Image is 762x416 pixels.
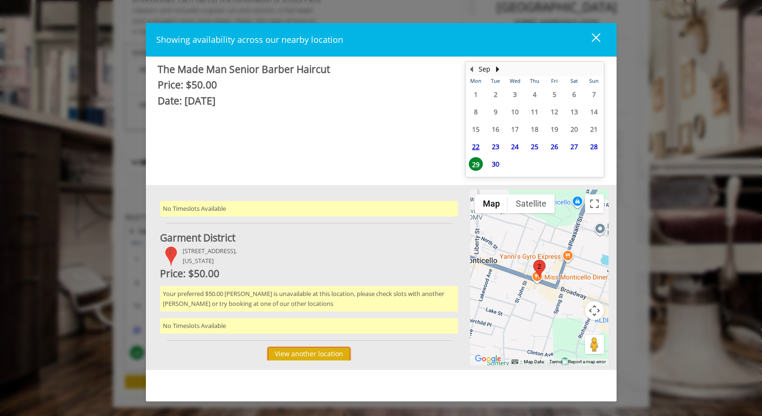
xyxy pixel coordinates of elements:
[486,155,505,173] td: Select day30
[585,194,604,213] button: Toggle fullscreen view
[475,194,508,213] button: Show street map
[489,157,503,171] span: 30
[508,194,554,213] button: Show satellite imagery
[525,138,545,155] td: Select day25
[505,76,525,86] th: Wed
[165,246,178,266] div: 2
[473,353,504,365] img: Google
[547,140,561,153] span: 26
[533,260,545,277] div: 2
[585,301,604,320] button: Map camera controls
[549,359,562,364] a: Terms (opens in new tab)
[158,62,451,78] div: The Made Man Senior Barber Haircut
[564,138,584,155] td: Select day27
[160,286,458,312] div: Your preferred $50.00 [PERSON_NAME] is unavailable at this location, please check slots with anot...
[160,230,458,246] div: Garment District
[466,155,486,173] td: Select day29
[568,359,606,364] a: Report a map error
[567,140,581,153] span: 27
[574,30,606,49] button: close dialog
[528,140,542,153] span: 25
[584,76,604,86] th: Sun
[466,138,486,155] td: Select day22
[469,157,483,171] span: 29
[479,64,490,74] button: Sep
[545,76,564,86] th: Fri
[505,138,525,155] td: Select day24
[581,32,600,47] div: close dialog
[160,318,458,334] div: No Timeslots Available
[469,140,483,153] span: 22
[587,140,601,153] span: 28
[486,76,505,86] th: Tue
[584,138,604,155] td: Select day28
[268,347,350,361] button: View another location
[473,353,504,365] a: Open this area in Google Maps (opens a new window)
[156,34,343,45] span: Showing availability across our nearby location
[545,138,564,155] td: Select day26
[494,64,502,74] button: Next Month
[585,335,604,354] button: Drag Pegman onto the map to open Street View
[158,93,451,109] div: Date: [DATE]
[466,76,486,86] th: Mon
[160,201,458,216] div: No Timeslots Available
[158,77,451,93] div: Price: $50.00
[564,76,584,86] th: Sat
[468,64,475,74] button: Previous Month
[489,140,503,153] span: 23
[525,76,545,86] th: Thu
[486,138,505,155] td: Select day23
[524,359,544,365] button: Map Data
[183,246,237,266] div: [STREET_ADDRESS], [US_STATE]
[508,140,522,153] span: 24
[160,266,458,282] div: Price: $50.00
[512,359,518,365] button: Keyboard shortcuts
